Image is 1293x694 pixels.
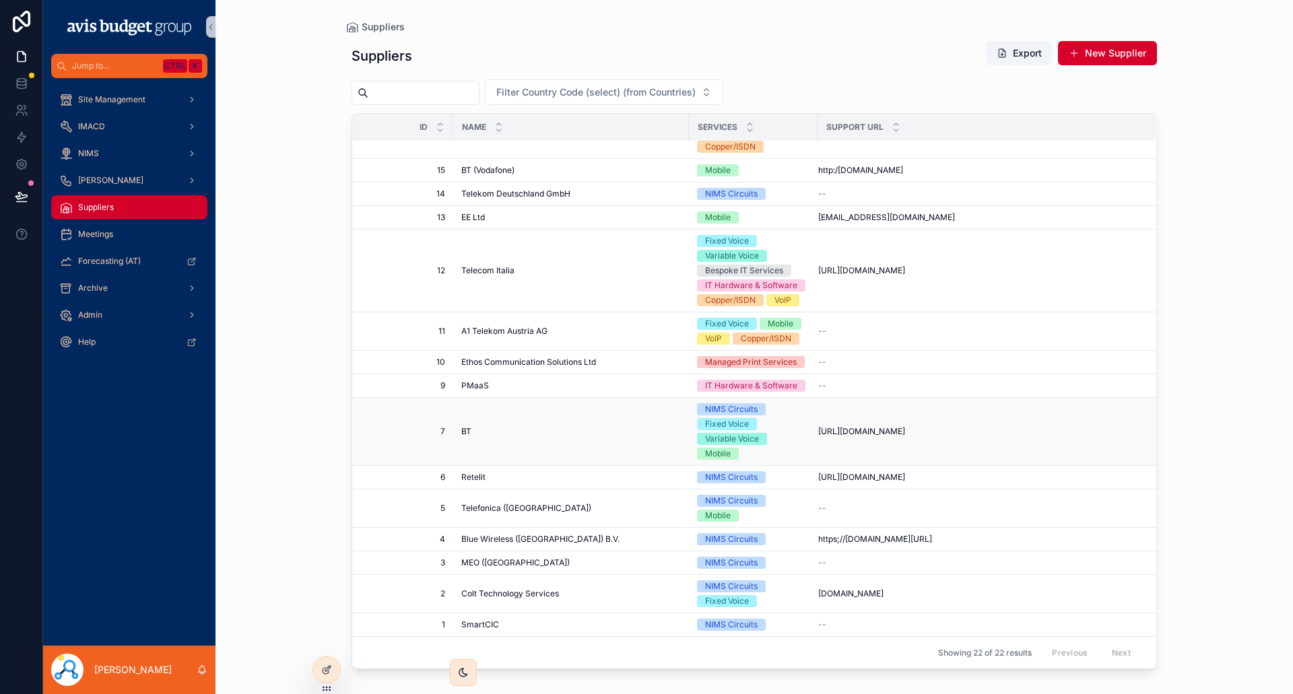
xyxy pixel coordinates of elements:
a: https;//[DOMAIN_NAME][URL] [818,534,1139,545]
a: Suppliers [51,195,207,219]
a: NIMS Circuits [697,619,809,631]
a: 10 [368,357,445,368]
a: 15 [368,165,445,176]
span: Blue Wireless ([GEOGRAPHIC_DATA]) B.V. [461,534,620,545]
a: 4 [368,534,445,545]
a: Colt Technology Services [461,588,681,599]
span: A1 Telekom Austria AG [461,326,548,337]
div: Copper/ISDN [741,333,791,345]
span: Filter Country Code (select) (from Countries) [496,85,696,99]
button: Select Button [485,79,723,105]
a: http:/[DOMAIN_NAME] [818,165,1139,176]
div: VoIP [705,333,722,345]
a: Retelit [461,472,681,483]
a: 14 [368,188,445,199]
span: MEO ([GEOGRAPHIC_DATA]) [461,557,570,568]
a: NIMS CircuitsFixed VoiceVariable VoiceMobile [697,403,809,460]
div: scrollable content [43,78,215,372]
a: Fixed VoiceMobileVoIPCopper/ISDN [697,318,809,345]
span: BT [461,426,471,437]
span: -- [818,557,826,568]
span: Telecom Italia [461,265,515,276]
span: Jump to... [72,61,158,71]
span: Site Management [78,94,145,105]
div: Fixed Voice [705,318,749,330]
a: 13 [368,212,445,223]
span: PMaaS [461,380,489,391]
a: EE Ltd [461,212,681,223]
a: SmartCIC [461,619,681,630]
a: 3 [368,557,445,568]
a: 11 [368,326,445,337]
a: Suppliers [345,20,405,34]
a: BT (Vodafone) [461,165,681,176]
a: MEO ([GEOGRAPHIC_DATA]) [461,557,681,568]
div: NIMS Circuits [705,495,758,507]
div: Mobile [705,164,731,176]
div: NIMS Circuits [705,557,758,569]
a: Telekom Deutschland GmbH [461,188,681,199]
a: -- [818,619,1139,630]
a: Fixed VoiceVariable VoiceBespoke IT ServicesIT Hardware & SoftwareCopper/ISDNVoIP [697,235,809,306]
div: Bespoke IT Services [705,265,783,277]
span: Telefonica ([GEOGRAPHIC_DATA]) [461,503,591,514]
button: Jump to...CtrlK [51,54,207,78]
span: -- [818,188,826,199]
a: 9 [368,380,445,391]
div: NIMS Circuits [705,471,758,483]
a: [DOMAIN_NAME] [818,588,1139,599]
span: 5 [368,503,445,514]
span: Archive [78,283,108,293]
div: VoIP [774,294,791,306]
span: Admin [78,310,102,320]
a: 2 [368,588,445,599]
a: A1 Telekom Austria AG [461,326,681,337]
a: 6 [368,472,445,483]
span: BT (Vodafone) [461,165,515,176]
span: Showing 22 of 22 results [938,648,1032,658]
span: 1 [368,619,445,630]
span: Name [462,122,486,133]
span: -- [818,380,826,391]
a: NIMS Circuits [697,557,809,569]
a: NIMS Circuits [697,533,809,545]
a: [EMAIL_ADDRESS][DOMAIN_NAME] [818,212,1139,223]
a: Managed Print Services [697,356,809,368]
span: Colt Technology Services [461,588,559,599]
span: IMACD [78,121,105,132]
div: Copper/ISDN [705,141,756,153]
span: Ethos Communication Solutions Ltd [461,357,596,368]
div: NIMS Circuits [705,188,758,200]
div: Copper/ISDN [705,294,756,306]
a: [URL][DOMAIN_NAME] [818,265,1139,276]
a: -- [818,326,1139,337]
span: Help [78,337,96,347]
button: New Supplier [1058,41,1157,65]
img: App logo [65,16,194,38]
div: Variable Voice [705,250,759,262]
span: EE Ltd [461,212,485,223]
div: Fixed Voice [705,235,749,247]
span: [DOMAIN_NAME] [818,588,884,599]
button: Export [986,41,1053,65]
div: Mobile [705,448,731,460]
a: [URL][DOMAIN_NAME] [818,472,1139,483]
a: Mobile [697,211,809,223]
span: [URL][DOMAIN_NAME] [818,472,905,483]
a: -- [818,380,1139,391]
span: Services [698,122,737,133]
a: Meetings [51,222,207,246]
a: Blue Wireless ([GEOGRAPHIC_DATA]) B.V. [461,534,681,545]
div: Variable Voice [705,433,759,445]
span: -- [818,326,826,337]
a: -- [818,188,1139,199]
div: IT Hardware & Software [705,380,797,392]
span: 7 [368,426,445,437]
a: Site Management [51,88,207,112]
